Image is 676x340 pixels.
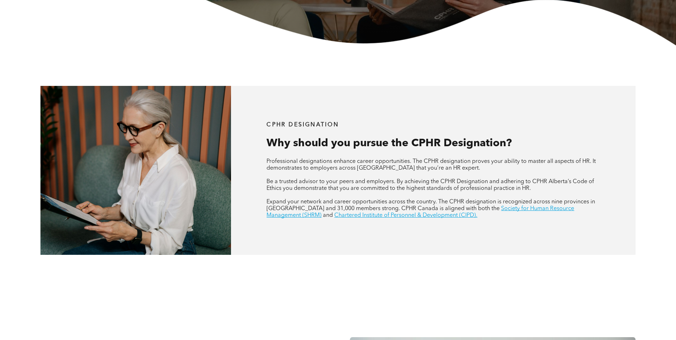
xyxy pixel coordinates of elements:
[266,199,595,212] span: Expand your network and career opportunities across the country. The CPHR designation is recogniz...
[334,213,477,218] a: Chartered Institute of Personnel & Development (CIPD).
[323,213,333,218] span: and
[266,159,596,171] span: Professional designations enhance career opportunities. The CPHR designation proves your ability ...
[266,122,339,128] span: CPHR DESIGNATION
[266,179,594,191] span: Be a trusted advisor to your peers and employers. By achieving the CPHR Designation and adhering ...
[266,138,512,149] span: Why should you pursue the CPHR Designation?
